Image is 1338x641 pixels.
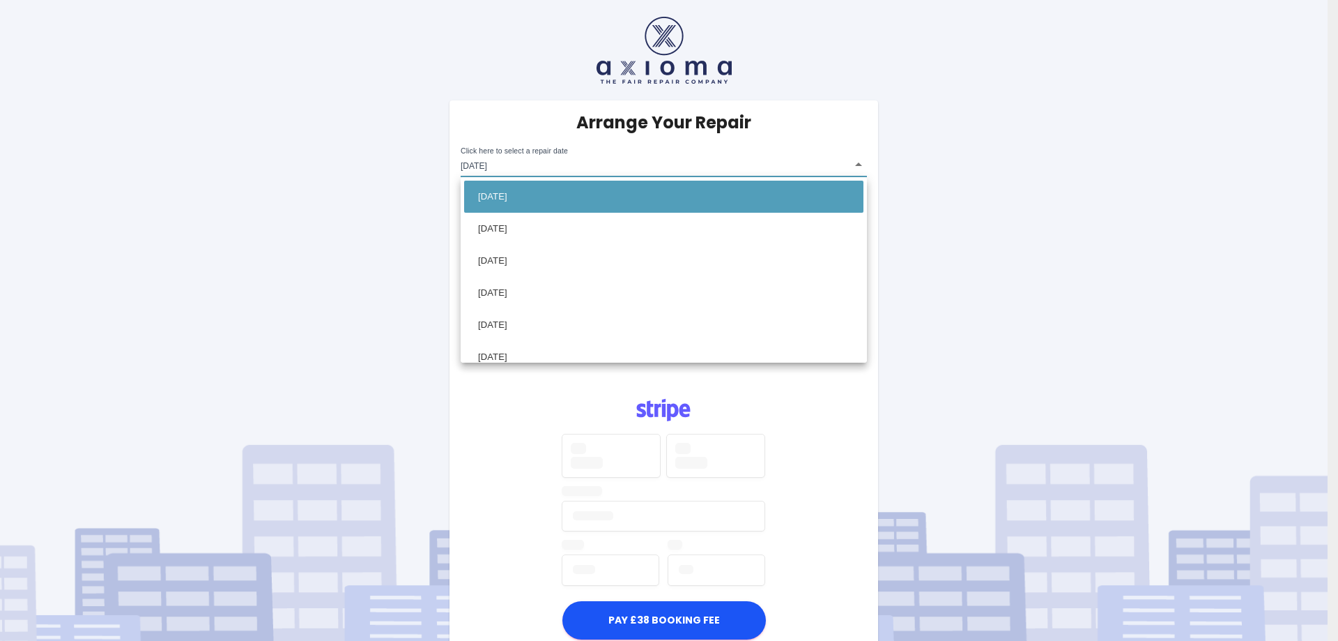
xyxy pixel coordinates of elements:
li: [DATE] [464,181,863,213]
li: [DATE] [464,245,863,277]
li: [DATE] [464,213,863,245]
li: [DATE] [464,341,863,373]
li: [DATE] [464,309,863,341]
li: [DATE] [464,277,863,309]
